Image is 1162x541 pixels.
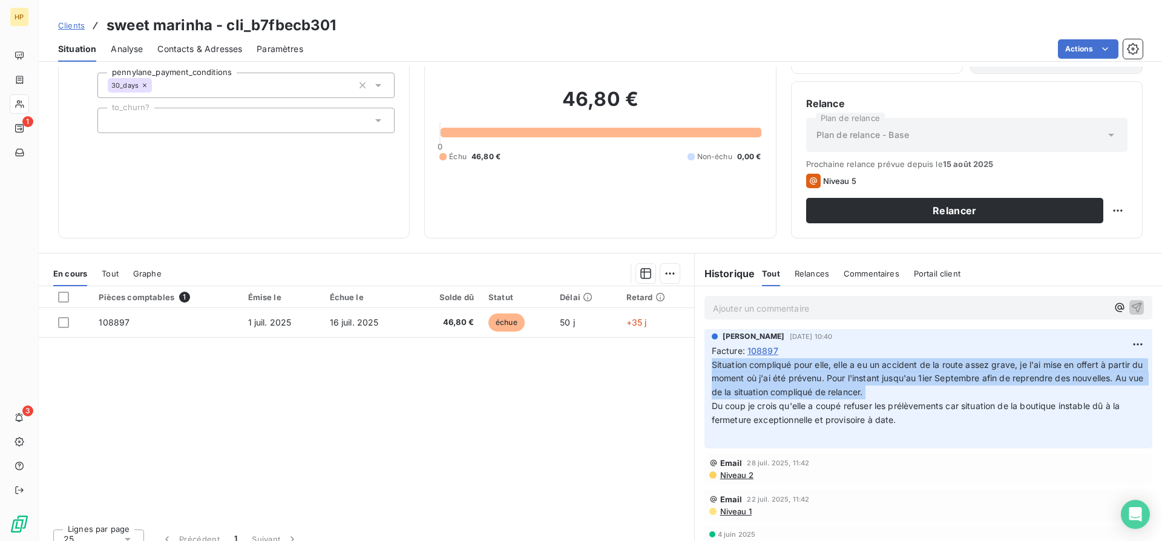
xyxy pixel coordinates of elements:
span: Plan de relance - Base [816,129,909,141]
span: 108897 [747,344,778,357]
span: 28 juil. 2025, 11:42 [747,459,809,467]
span: En cours [53,269,87,278]
h3: sweet marinha - cli_b7fbecb301 [107,15,336,36]
span: +35 j [626,317,647,327]
span: Commentaires [844,269,899,278]
div: Statut [488,292,545,302]
div: Pièces comptables [99,292,233,303]
div: Échue le [330,292,405,302]
span: Clients [58,21,85,30]
span: 46,80 € [419,316,474,329]
span: 1 [22,116,33,127]
span: Niveau 5 [823,176,856,186]
span: Tout [102,269,119,278]
span: Niveau 2 [719,470,753,480]
a: 1 [10,119,28,138]
span: Email [720,458,743,468]
span: Non-échu [697,151,732,162]
span: 46,80 € [471,151,501,162]
div: Solde dû [419,292,474,302]
button: Relancer [806,198,1103,223]
span: Situation [58,43,96,55]
span: Situation compliqué pour elle, elle a eu un accident de la route assez grave, je l'ai mise en off... [712,359,1146,398]
span: Prochaine relance prévue depuis le [806,159,1128,169]
span: Tout [762,269,780,278]
span: 0 [438,142,442,151]
span: [PERSON_NAME] [723,331,785,342]
h2: 46,80 € [439,87,761,123]
span: Contacts & Adresses [157,43,242,55]
div: Retard [626,292,687,302]
a: Clients [58,19,85,31]
span: Facture : [712,344,745,357]
div: Émise le [248,292,315,302]
div: HP [10,7,29,27]
span: 30_days [111,82,139,89]
span: 0,00 € [737,151,761,162]
span: Relances [795,269,829,278]
span: 16 juil. 2025 [330,317,379,327]
span: Graphe [133,269,162,278]
span: Échu [449,151,467,162]
span: Niveau 1 [719,507,752,516]
span: 1 [179,292,190,303]
span: Analyse [111,43,143,55]
button: Actions [1058,39,1118,59]
span: 108897 [99,317,130,327]
div: Open Intercom Messenger [1121,500,1150,529]
span: échue [488,313,525,332]
span: 3 [22,405,33,416]
span: 4 juin 2025 [718,531,756,538]
span: [DATE] 10:40 [790,333,833,340]
span: 1 juil. 2025 [248,317,292,327]
span: 15 août 2025 [943,159,994,169]
span: Portail client [914,269,960,278]
span: Email [720,494,743,504]
span: Du coup je crois qu'elle a coupé refuser les prélèvements car situation de la boutique instable d... [712,401,1123,425]
input: Ajouter une valeur [152,80,162,91]
span: 22 juil. 2025, 11:42 [747,496,809,503]
img: Logo LeanPay [10,514,29,534]
span: Paramètres [257,43,303,55]
span: 50 j [560,317,575,327]
input: Ajouter une valeur [108,115,117,126]
h6: Historique [695,266,755,281]
div: Délai [560,292,612,302]
h6: Relance [806,96,1128,111]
